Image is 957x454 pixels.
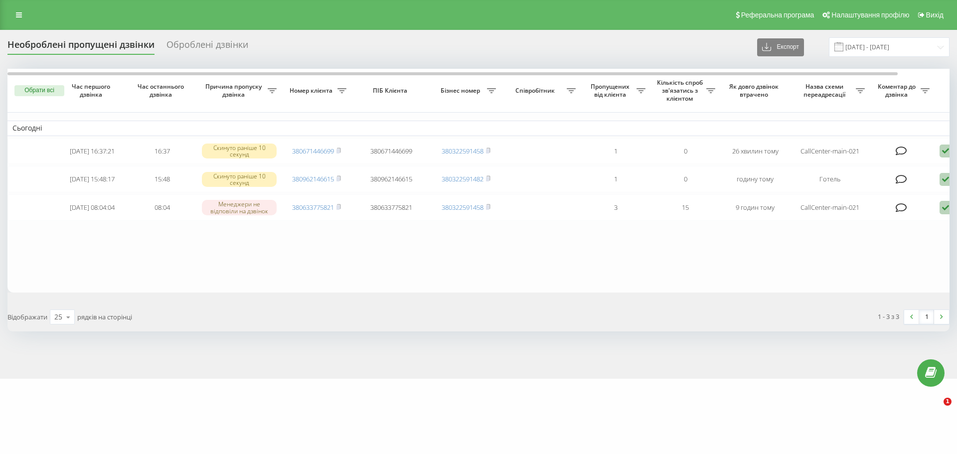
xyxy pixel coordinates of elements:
[292,174,334,183] a: 380962146615
[202,172,277,187] div: Скинуто раніше 10 секунд
[77,312,132,321] span: рядків на сторінці
[436,87,487,95] span: Бізнес номер
[650,166,720,192] td: 0
[581,166,650,192] td: 1
[790,194,870,221] td: CallCenter-main-021
[650,194,720,221] td: 15
[351,166,431,192] td: 380962146615
[741,11,814,19] span: Реферальна програма
[14,85,64,96] button: Обрати всі
[878,311,899,321] div: 1 - 3 з 3
[944,398,952,406] span: 1
[919,310,934,324] a: 1
[202,83,268,98] span: Причина пропуску дзвінка
[875,83,921,98] span: Коментар до дзвінка
[127,194,197,221] td: 08:04
[7,312,47,321] span: Відображати
[728,83,782,98] span: Як довго дзвінок втрачено
[442,174,483,183] a: 380322591482
[926,11,944,19] span: Вихід
[57,138,127,164] td: [DATE] 16:37:21
[650,138,720,164] td: 0
[581,194,650,221] td: 3
[442,203,483,212] a: 380322591458
[720,166,790,192] td: годину тому
[720,194,790,221] td: 9 годин тому
[790,166,870,192] td: Готель
[202,200,277,215] div: Менеджери не відповіли на дзвінок
[7,39,155,55] div: Необроблені пропущені дзвінки
[506,87,567,95] span: Співробітник
[65,83,119,98] span: Час першого дзвінка
[54,312,62,322] div: 25
[442,147,483,155] a: 380322591458
[127,138,197,164] td: 16:37
[795,83,856,98] span: Назва схеми переадресації
[292,147,334,155] a: 380671446699
[57,194,127,221] td: [DATE] 08:04:04
[790,138,870,164] td: CallCenter-main-021
[202,144,277,158] div: Скинуто раніше 10 секунд
[923,398,947,422] iframe: Intercom live chat
[831,11,909,19] span: Налаштування профілю
[757,38,804,56] button: Експорт
[586,83,637,98] span: Пропущених від клієнта
[166,39,248,55] div: Оброблені дзвінки
[351,138,431,164] td: 380671446699
[57,166,127,192] td: [DATE] 15:48:17
[720,138,790,164] td: 26 хвилин тому
[581,138,650,164] td: 1
[360,87,423,95] span: ПІБ Клієнта
[292,203,334,212] a: 380633775821
[351,194,431,221] td: 380633775821
[127,166,197,192] td: 15:48
[287,87,337,95] span: Номер клієнта
[135,83,189,98] span: Час останнього дзвінка
[655,79,706,102] span: Кількість спроб зв'язатись з клієнтом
